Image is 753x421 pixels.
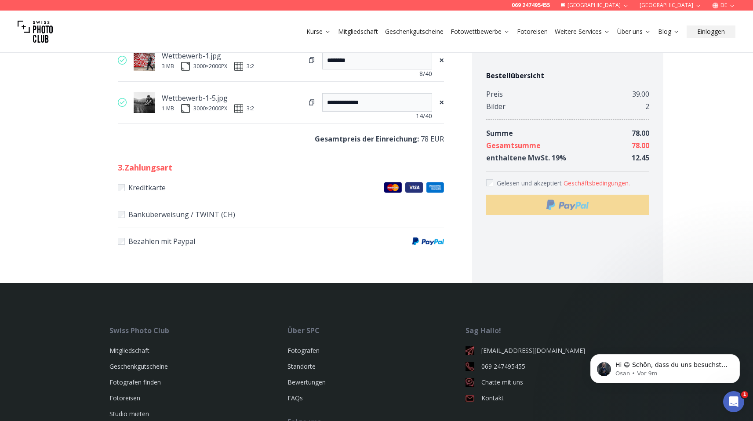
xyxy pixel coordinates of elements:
span: 14 /40 [416,112,432,120]
div: 3000 × 2000 PX [193,105,227,112]
span: × [439,54,444,66]
a: Weitere Services [555,27,610,36]
a: Bewertungen [287,378,326,386]
iframe: Intercom live chat [723,391,744,412]
span: 3:2 [247,105,254,112]
div: Summe [486,127,513,139]
a: 069 247495455 [466,362,644,371]
a: [EMAIL_ADDRESS][DOMAIN_NAME] [466,346,644,355]
div: Über SPC [287,325,466,336]
button: Accept termsGelesen und akzeptiert [564,179,630,188]
h2: 3 . Zahlungsart [118,161,444,174]
input: Accept terms [486,179,493,186]
div: Gesamtsumme [486,139,541,152]
a: Mitgliedschaft [338,27,378,36]
img: American Express [426,182,444,193]
a: Fotografen finden [109,378,161,386]
a: Fotoreisen [517,27,548,36]
span: 78.00 [632,141,649,150]
button: Fotoreisen [513,25,551,38]
a: Blog [658,27,680,36]
span: 3:2 [247,63,254,70]
p: 78 EUR [118,133,444,145]
div: 2 [645,100,649,113]
input: KreditkarteMaster CardsVisaAmerican Express [118,184,125,191]
iframe: Intercom notifications Nachricht [577,336,753,397]
a: Mitgliedschaft [109,346,149,355]
div: Swiss Photo Club [109,325,287,336]
input: Bezahlen mit PaypalPaypal [118,238,125,245]
button: Einloggen [687,25,735,38]
img: thumb [134,92,155,113]
a: Fotoreisen [109,394,140,402]
img: thumb [134,50,155,71]
img: Swiss photo club [18,14,53,49]
img: size [181,62,190,71]
img: Paypal [546,200,589,210]
div: Preis [486,88,503,100]
div: Wettbewerb-1.jpg [162,50,254,62]
img: Paypal [412,237,444,245]
div: 39.00 [632,88,649,100]
span: Gelesen und akzeptiert [497,179,564,187]
a: Kurse [306,27,331,36]
a: Über uns [617,27,651,36]
span: 12.45 [632,153,649,163]
button: Paypal [486,195,649,215]
b: Gesamtpreis der Einreichung : [315,134,419,144]
div: Bilder [486,100,506,113]
a: Geschenkgutscheine [109,362,168,370]
label: Kreditkarte [118,181,444,194]
a: Studio mieten [109,410,149,418]
button: Blog [655,25,683,38]
span: 8 /40 [419,69,432,78]
a: Fotografen [287,346,320,355]
label: Banküberweisung / TWINT (CH) [118,208,444,221]
div: 3 MB [162,63,174,70]
div: Sag Hallo! [466,325,644,336]
a: Chatte mit uns [466,378,644,387]
div: enthaltene MwSt. 19 % [486,152,566,164]
button: Weitere Services [551,25,614,38]
img: size [181,104,190,113]
h4: Bestellübersicht [486,70,649,81]
img: valid [118,98,127,107]
button: Geschenkgutscheine [382,25,447,38]
a: 069 247495455 [512,2,550,9]
img: Visa [405,182,423,193]
img: ratio [234,104,243,113]
span: 1 [741,391,748,398]
a: Standorte [287,362,316,370]
a: Kontakt [466,394,644,403]
input: Banküberweisung / TWINT (CH) [118,211,125,218]
button: Über uns [614,25,655,38]
a: Geschenkgutscheine [385,27,444,36]
button: Fotowettbewerbe [447,25,513,38]
img: valid [118,56,127,65]
label: Bezahlen mit Paypal [118,235,444,247]
a: FAQs [287,394,303,402]
span: 78.00 [632,128,649,138]
a: Fotowettbewerbe [451,27,510,36]
img: Master Cards [384,182,402,193]
img: ratio [234,62,243,71]
button: Mitgliedschaft [335,25,382,38]
div: 1 MB [162,105,174,112]
button: Kurse [303,25,335,38]
span: × [439,96,444,109]
div: Wettbewerb-1-5.jpg [162,92,254,104]
div: 3000 × 2000 PX [193,63,227,70]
